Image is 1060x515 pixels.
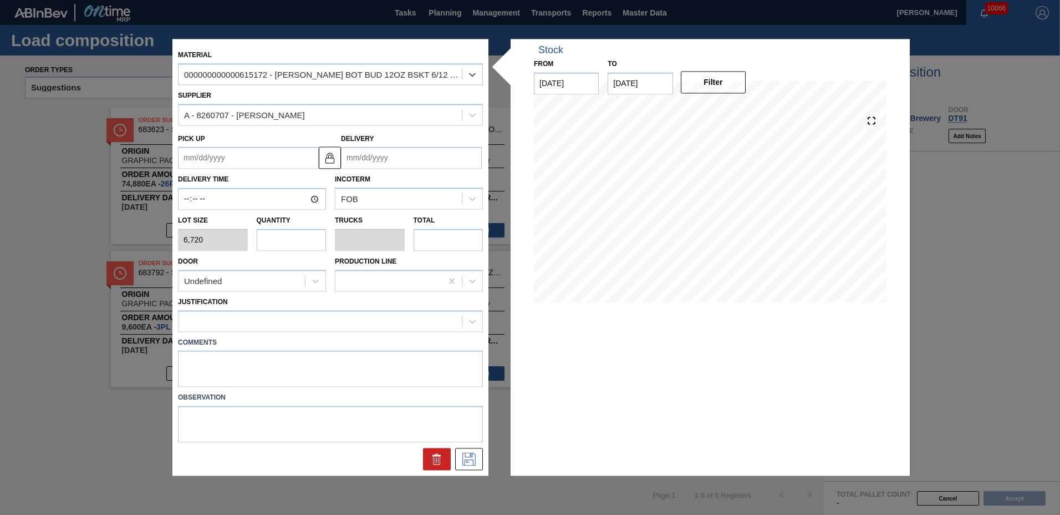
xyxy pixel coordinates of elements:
div: A - 8260707 - [PERSON_NAME] [184,110,305,120]
label: Delivery [341,135,374,143]
input: mm/dd/yyyy [178,147,319,169]
label: Quantity [257,217,291,225]
input: mm/dd/yyyy [341,147,482,169]
label: Justification [178,298,228,306]
label: Total [414,217,435,225]
label: From [534,60,553,68]
label: Trucks [335,217,363,225]
button: Filter [681,71,746,93]
label: Delivery Time [178,172,326,188]
label: Comments [178,335,483,351]
label: Supplier [178,92,211,99]
button: locked [319,147,341,169]
div: Delete Suggestion [423,448,451,471]
input: mm/dd/yyyy [608,72,672,94]
label: Observation [178,390,483,406]
label: Material [178,51,212,59]
label: to [608,60,616,68]
div: Save Suggestion [455,448,483,471]
div: FOB [341,194,358,204]
div: Stock [538,44,563,56]
label: Incoterm [335,176,370,184]
label: Production Line [335,257,396,265]
img: locked [323,151,337,164]
div: Undefined [184,276,222,286]
label: Pick up [178,135,205,143]
input: mm/dd/yyyy [534,72,599,94]
label: Lot size [178,213,248,229]
label: Door [178,257,198,265]
div: 000000000000615172 - [PERSON_NAME] BOT BUD 12OZ BSKT 6/12 12OZ BOT 092 [184,70,463,79]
